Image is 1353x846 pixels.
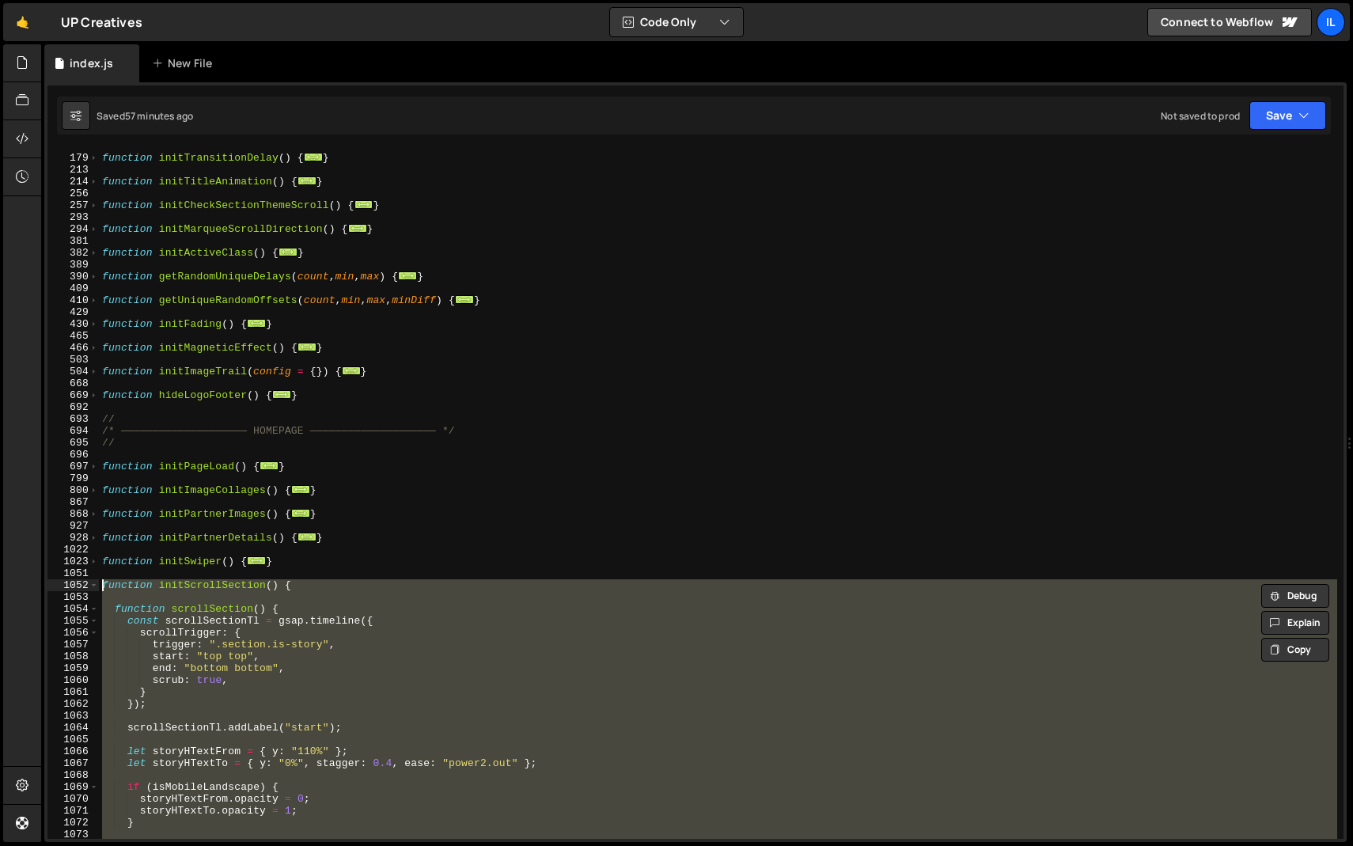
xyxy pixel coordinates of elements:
[247,319,266,328] span: ...
[47,603,99,615] div: 1054
[47,472,99,484] div: 799
[47,211,99,223] div: 293
[47,532,99,544] div: 928
[47,769,99,781] div: 1068
[47,425,99,437] div: 694
[272,390,291,399] span: ...
[47,354,99,366] div: 503
[125,109,193,123] div: 57 minutes ago
[47,294,99,306] div: 410
[47,484,99,496] div: 800
[47,639,99,651] div: 1057
[47,413,99,425] div: 693
[291,509,310,518] span: ...
[61,13,142,32] div: UP Creatives
[47,496,99,508] div: 867
[47,745,99,757] div: 1066
[47,722,99,734] div: 1064
[47,342,99,354] div: 466
[47,176,99,188] div: 214
[298,343,316,351] span: ...
[1317,8,1345,36] a: Il
[47,615,99,627] div: 1055
[247,556,266,565] span: ...
[47,829,99,840] div: 1073
[47,781,99,793] div: 1069
[304,153,323,161] span: ...
[47,817,99,829] div: 1072
[1261,584,1329,608] button: Debug
[152,55,218,71] div: New File
[47,223,99,235] div: 294
[1147,8,1312,36] a: Connect to Webflow
[354,200,373,209] span: ...
[47,366,99,377] div: 504
[47,544,99,556] div: 1022
[1261,611,1329,635] button: Explain
[47,259,99,271] div: 389
[47,805,99,817] div: 1071
[1161,109,1240,123] div: Not saved to prod
[47,556,99,567] div: 1023
[279,248,298,256] span: ...
[47,152,99,164] div: 179
[47,674,99,686] div: 1060
[47,389,99,401] div: 669
[47,377,99,389] div: 668
[47,247,99,259] div: 382
[47,188,99,199] div: 256
[47,306,99,318] div: 429
[47,318,99,330] div: 430
[47,591,99,603] div: 1053
[70,55,113,71] div: index.js
[260,461,279,470] span: ...
[47,651,99,662] div: 1058
[398,271,417,280] span: ...
[47,508,99,520] div: 868
[291,485,310,494] span: ...
[47,401,99,413] div: 692
[298,533,316,541] span: ...
[1261,638,1329,662] button: Copy
[47,235,99,247] div: 381
[342,366,361,375] span: ...
[3,3,42,41] a: 🤙
[47,199,99,211] div: 257
[47,734,99,745] div: 1065
[298,176,316,185] span: ...
[47,698,99,710] div: 1062
[1249,101,1326,130] button: Save
[47,793,99,805] div: 1070
[455,295,474,304] span: ...
[47,461,99,472] div: 697
[47,164,99,176] div: 213
[47,757,99,769] div: 1067
[47,520,99,532] div: 927
[97,109,193,123] div: Saved
[47,449,99,461] div: 696
[47,710,99,722] div: 1063
[47,437,99,449] div: 695
[47,271,99,283] div: 390
[47,330,99,342] div: 465
[47,579,99,591] div: 1052
[47,662,99,674] div: 1059
[610,8,743,36] button: Code Only
[47,283,99,294] div: 409
[348,224,367,233] span: ...
[47,686,99,698] div: 1061
[47,567,99,579] div: 1051
[47,627,99,639] div: 1056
